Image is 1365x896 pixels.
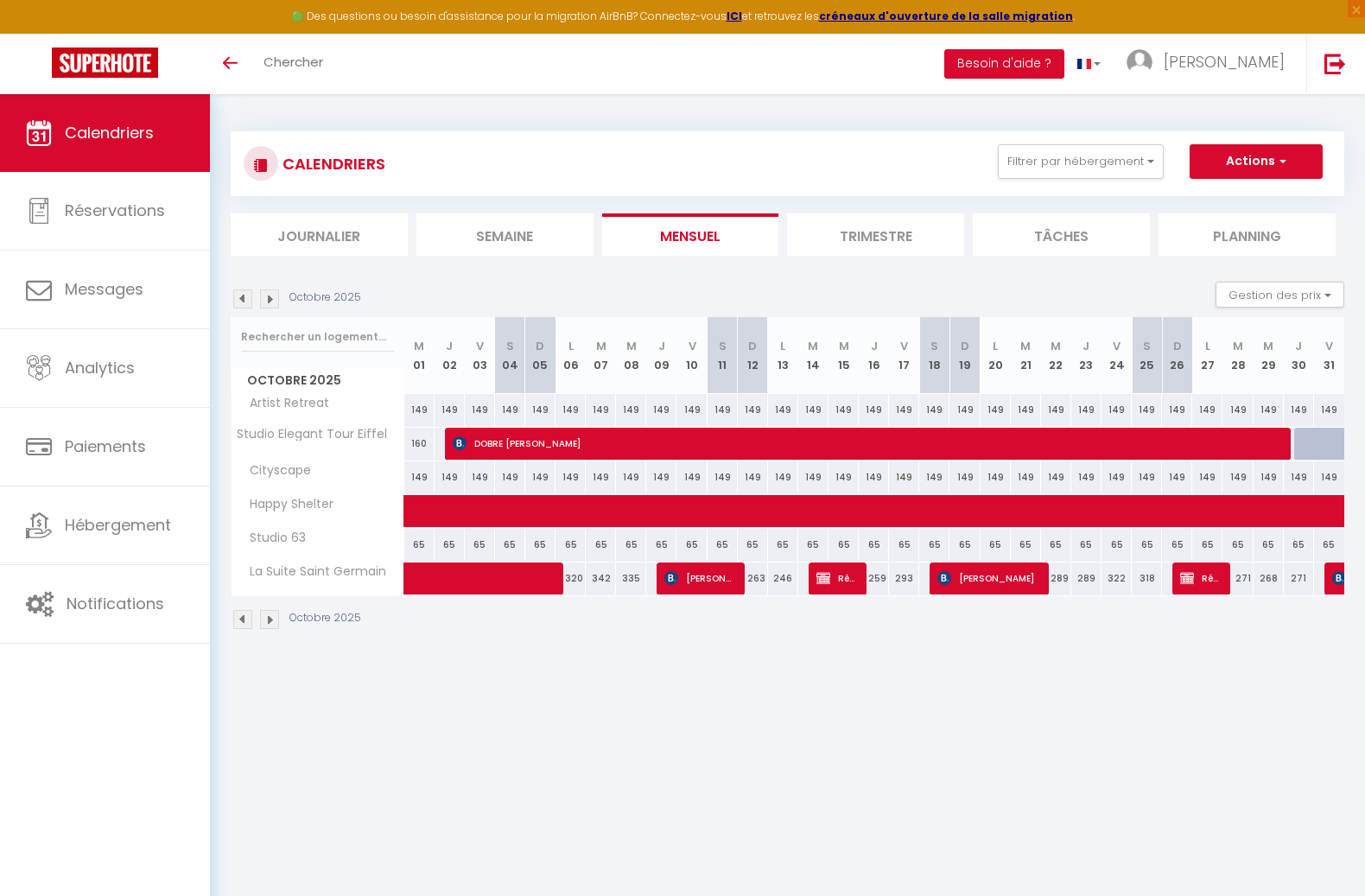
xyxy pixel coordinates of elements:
[1162,529,1192,561] div: 65
[414,338,424,354] abbr: M
[525,529,556,561] div: 65
[1180,562,1221,594] span: Réservée [PERSON_NAME]
[1284,394,1314,426] div: 149
[1114,34,1306,94] a: ... [PERSON_NAME]
[234,461,315,480] span: Cityscape
[404,394,435,426] div: 149
[602,213,779,256] li: Mensuel
[1263,338,1273,354] abbr: M
[465,461,495,493] div: 149
[1284,562,1314,594] div: 271
[689,338,696,354] abbr: V
[586,317,616,394] th: 07
[1284,529,1314,561] div: 65
[949,529,980,561] div: 65
[495,394,525,426] div: 149
[1041,529,1071,561] div: 65
[871,338,878,354] abbr: J
[446,338,453,354] abbr: J
[453,427,1279,460] span: DOBRE [PERSON_NAME]
[738,461,768,493] div: 149
[616,394,646,426] div: 149
[1113,338,1121,354] abbr: V
[1325,338,1333,354] abbr: V
[586,529,616,561] div: 65
[819,9,1073,23] a: créneaux d'ouverture de la salle migration
[465,394,495,426] div: 149
[65,278,143,300] span: Messages
[1254,562,1284,594] div: 268
[1284,461,1314,493] div: 149
[937,562,1038,594] span: [PERSON_NAME]
[596,338,606,354] abbr: M
[981,394,1011,426] div: 149
[1162,461,1192,493] div: 149
[1132,529,1162,561] div: 65
[1051,338,1061,354] abbr: M
[616,317,646,394] th: 08
[1162,394,1192,426] div: 149
[1222,394,1253,426] div: 149
[708,317,738,394] th: 11
[65,357,135,378] span: Analytics
[708,394,738,426] div: 149
[748,338,757,354] abbr: D
[738,394,768,426] div: 149
[241,321,394,353] input: Rechercher un logement...
[949,461,980,493] div: 149
[626,338,637,354] abbr: M
[768,562,798,594] div: 246
[14,7,66,59] button: Ouvrir le widget de chat LiveChat
[676,529,707,561] div: 65
[798,461,829,493] div: 149
[658,338,665,354] abbr: J
[616,461,646,493] div: 149
[727,9,742,23] a: ICI
[1071,394,1102,426] div: 149
[1132,317,1162,394] th: 25
[676,461,707,493] div: 149
[289,610,361,626] p: Octobre 2025
[251,34,336,94] a: Chercher
[1192,529,1222,561] div: 65
[1011,461,1041,493] div: 149
[1132,562,1162,594] div: 318
[1233,338,1243,354] abbr: M
[798,394,829,426] div: 149
[859,461,889,493] div: 149
[586,394,616,426] div: 149
[416,213,594,256] li: Semaine
[65,514,171,536] span: Hébergement
[234,562,390,581] span: La Suite Saint Germain
[525,317,556,394] th: 05
[556,317,586,394] th: 06
[616,529,646,561] div: 65
[1041,461,1071,493] div: 149
[981,461,1011,493] div: 149
[1324,53,1346,74] img: logout
[780,338,785,354] abbr: L
[52,48,158,78] img: Super Booking
[889,461,919,493] div: 149
[1102,317,1132,394] th: 24
[646,529,676,561] div: 65
[944,49,1064,79] button: Besoin d'aide ?
[234,394,333,413] span: Artist Retreat
[1082,338,1089,354] abbr: J
[798,529,829,561] div: 65
[738,317,768,394] th: 12
[998,144,1164,179] button: Filtrer par hébergement
[1254,394,1284,426] div: 149
[1190,144,1323,179] button: Actions
[1295,338,1302,354] abbr: J
[465,317,495,394] th: 03
[738,562,768,594] div: 263
[1102,394,1132,426] div: 149
[506,338,514,354] abbr: S
[1041,562,1071,594] div: 289
[556,529,586,561] div: 65
[65,200,165,221] span: Réservations
[1192,317,1222,394] th: 27
[278,144,385,183] h3: CALENDRIERS
[586,461,616,493] div: 149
